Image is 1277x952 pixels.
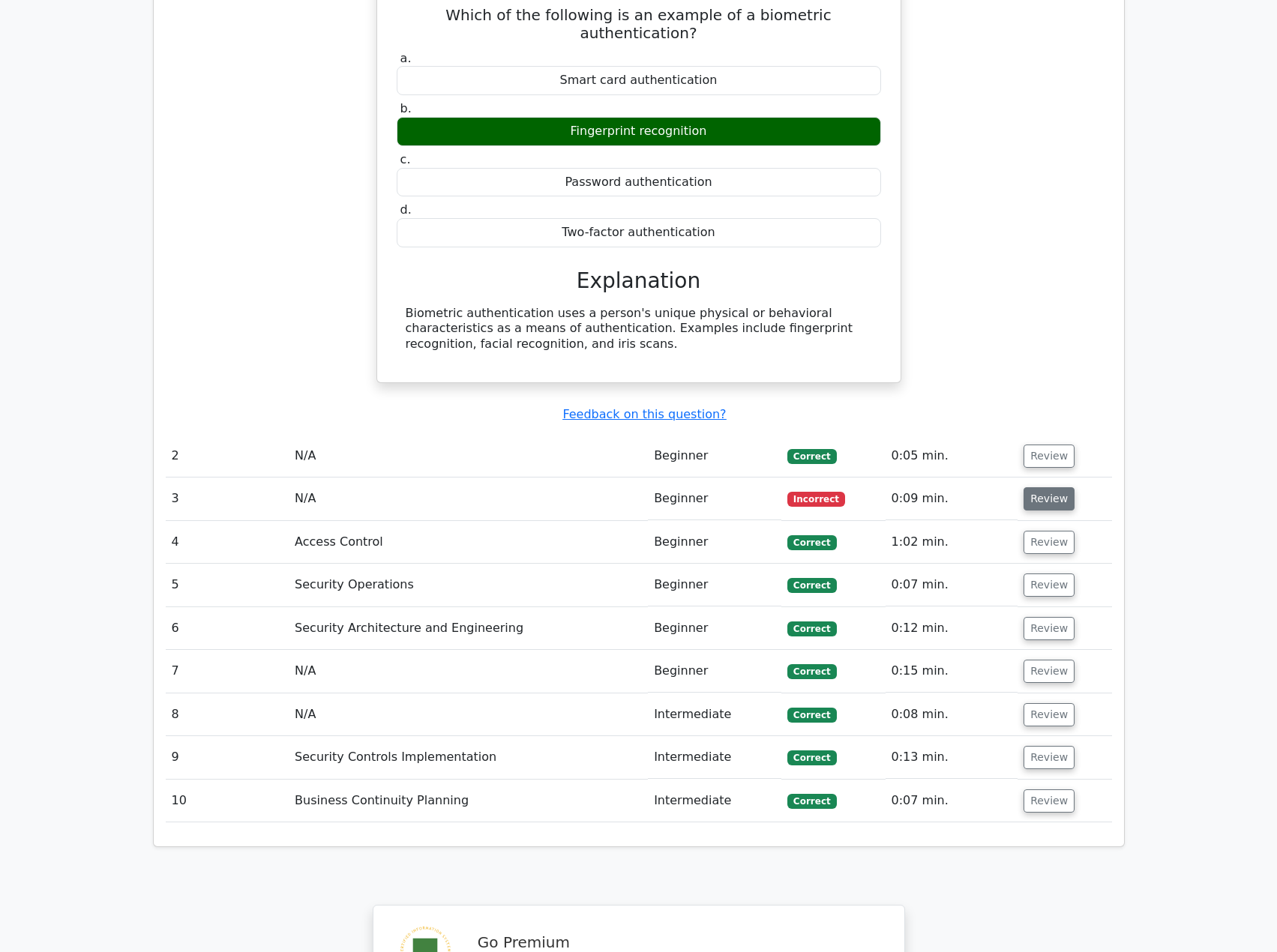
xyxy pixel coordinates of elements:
[166,477,289,520] td: 3
[289,564,648,606] td: Security Operations
[886,693,1018,736] td: 0:08 min.
[289,693,648,736] td: N/A
[395,6,883,42] h5: Which of the following is an example of a biometric authentication?
[289,477,648,520] td: N/A
[648,780,781,822] td: Intermediate
[1024,487,1075,510] button: Review
[648,564,781,606] td: Beginner
[648,435,781,477] td: Beginner
[406,306,872,352] div: Biometric authentication uses a person's unique physical or behavioral characteristics as a means...
[787,708,836,723] span: Correct
[1024,746,1075,769] button: Review
[648,650,781,693] td: Beginner
[648,521,781,564] td: Beginner
[1024,703,1075,726] button: Review
[1024,445,1075,468] button: Review
[397,66,881,95] div: Smart card authentication
[1024,573,1075,597] button: Review
[886,477,1018,520] td: 0:09 min.
[166,564,289,606] td: 5
[166,693,289,736] td: 8
[886,736,1018,779] td: 0:13 min.
[400,202,412,217] span: d.
[648,477,781,520] td: Beginner
[648,736,781,779] td: Intermediate
[166,736,289,779] td: 9
[787,492,845,507] span: Incorrect
[289,650,648,693] td: N/A
[400,152,411,166] span: c.
[406,268,872,294] h3: Explanation
[886,650,1018,693] td: 0:15 min.
[166,435,289,477] td: 2
[1024,789,1075,813] button: Review
[648,693,781,736] td: Intermediate
[397,218,881,247] div: Two-factor authentication
[166,607,289,650] td: 6
[648,607,781,650] td: Beginner
[787,449,836,464] span: Correct
[166,521,289,564] td: 4
[787,535,836,550] span: Correct
[886,780,1018,822] td: 0:07 min.
[886,564,1018,606] td: 0:07 min.
[787,794,836,809] span: Correct
[289,736,648,779] td: Security Controls Implementation
[397,117,881,146] div: Fingerprint recognition
[886,607,1018,650] td: 0:12 min.
[787,621,836,636] span: Correct
[787,664,836,679] span: Correct
[400,51,412,65] span: a.
[289,521,648,564] td: Access Control
[787,750,836,765] span: Correct
[787,578,836,593] span: Correct
[1024,617,1075,640] button: Review
[397,168,881,197] div: Password authentication
[166,780,289,822] td: 10
[166,650,289,693] td: 7
[886,521,1018,564] td: 1:02 min.
[1024,531,1075,554] button: Review
[289,435,648,477] td: N/A
[289,780,648,822] td: Business Continuity Planning
[400,101,412,115] span: b.
[1024,660,1075,683] button: Review
[289,607,648,650] td: Security Architecture and Engineering
[886,435,1018,477] td: 0:05 min.
[562,407,726,421] a: Feedback on this question?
